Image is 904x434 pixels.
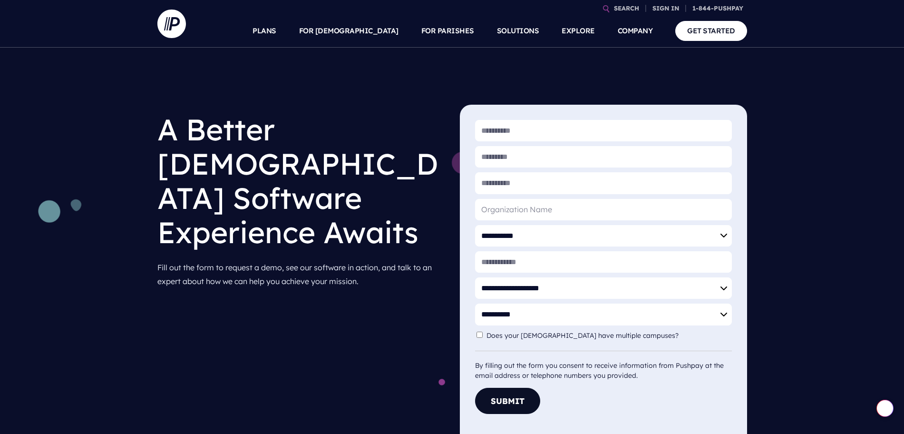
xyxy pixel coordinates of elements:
[157,257,445,292] p: Fill out the form to request a demo, see our software in action, and talk to an expert about how ...
[299,14,399,48] a: FOR [DEMOGRAPHIC_DATA]
[562,14,595,48] a: EXPLORE
[618,14,653,48] a: COMPANY
[157,105,445,257] h1: A Better [DEMOGRAPHIC_DATA] Software Experience Awaits
[675,21,747,40] a: GET STARTED
[475,388,540,414] button: Submit
[421,14,474,48] a: FOR PARISHES
[475,199,732,220] input: Organization Name
[486,332,683,340] label: Does your [DEMOGRAPHIC_DATA] have multiple campuses?
[497,14,539,48] a: SOLUTIONS
[253,14,276,48] a: PLANS
[475,351,732,381] div: By filling out the form you consent to receive information from Pushpay at the email address or t...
